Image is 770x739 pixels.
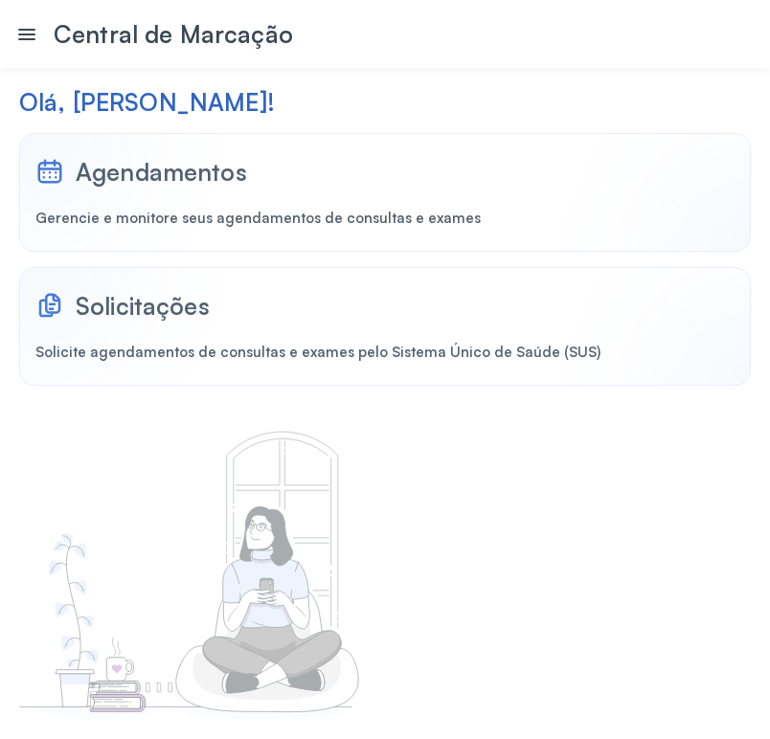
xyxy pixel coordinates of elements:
div: Central de Marcação [54,19,755,49]
div: Solicite agendamentos de consultas e exames pelo Sistema Único de Saúde (SUS) [35,344,735,362]
div: Olá, [PERSON_NAME]! [19,87,751,117]
div: Agendamentos [76,157,247,187]
div: Gerencie e monitore seus agendamentos de consultas e exames [35,210,735,228]
img: select-page-image.svg [19,431,359,720]
div: Solicitações [76,291,210,321]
